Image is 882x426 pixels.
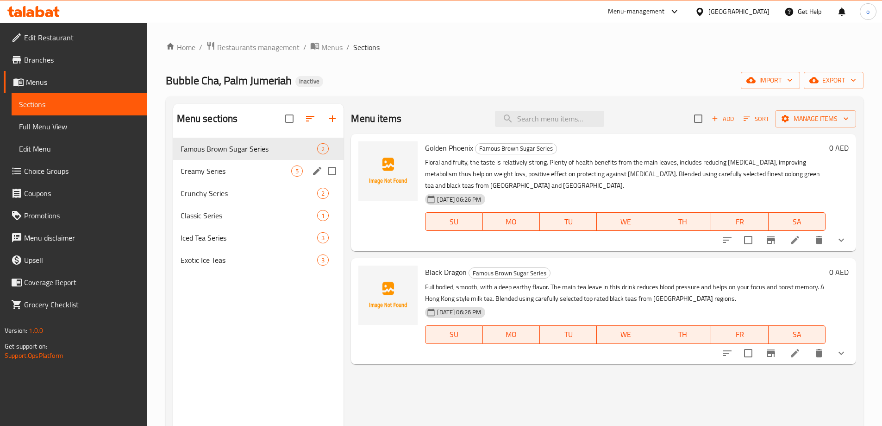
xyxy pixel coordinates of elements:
div: Iced Tea Series3 [173,227,344,249]
div: items [291,165,303,177]
span: 5 [292,167,302,176]
span: Golden Phoenix [425,141,473,155]
div: Exotic Ice Teas3 [173,249,344,271]
span: Creamy Series [181,165,292,177]
div: Menu-management [608,6,665,17]
span: TU [544,328,593,341]
button: Add section [321,108,344,130]
span: [DATE] 06:26 PM [433,195,485,204]
a: Restaurants management [206,41,300,53]
button: SA [769,212,826,231]
button: Manage items [775,110,856,127]
p: Floral and fruity, the taste is relatively strong. Plenty of health benefits from the main leaves... [425,157,826,191]
button: FR [711,325,768,344]
h6: 0 AED [829,266,849,279]
span: Sort sections [299,108,321,130]
a: Home [166,42,195,53]
div: Crunchy Series2 [173,182,344,204]
span: Iced Tea Series [181,232,318,243]
div: items [317,210,329,221]
span: Edit Menu [19,143,140,154]
div: Inactive [295,76,323,87]
span: TU [544,215,593,229]
input: search [495,111,604,127]
span: Get support on: [5,340,47,352]
span: Sort items [738,112,775,126]
a: Menus [4,71,147,93]
button: edit [310,164,324,178]
div: Famous Brown Sugar Series2 [173,138,344,160]
div: items [317,143,329,154]
span: Select all sections [280,109,299,128]
a: Edit menu item [789,348,801,359]
span: Version: [5,324,27,337]
span: Select section [688,109,708,128]
h2: Menu items [351,112,401,126]
button: Sort [741,112,771,126]
span: export [811,75,856,86]
button: MO [483,325,540,344]
li: / [199,42,202,53]
span: Bubble Cha, Palm Jumeriah [166,70,292,91]
button: WE [597,325,654,344]
a: Edit Restaurant [4,26,147,49]
button: delete [808,229,830,251]
li: / [303,42,307,53]
span: 2 [318,145,328,153]
span: o [866,6,869,17]
button: TU [540,325,597,344]
span: FR [715,215,764,229]
span: Restaurants management [217,42,300,53]
a: Coverage Report [4,271,147,293]
div: items [317,254,329,266]
div: Crunchy Series [181,188,318,199]
span: Select to update [738,230,758,250]
span: Black Dragon [425,265,467,279]
button: Branch-specific-item [760,229,782,251]
span: Branches [24,54,140,65]
span: SA [772,215,822,229]
div: Famous Brown Sugar Series [475,143,557,154]
span: Classic Series [181,210,318,221]
button: SA [769,325,826,344]
img: Golden Phoenix [358,141,418,201]
span: Menus [26,76,140,88]
button: show more [830,342,852,364]
button: delete [808,342,830,364]
img: Black Dragon [358,266,418,325]
span: WE [601,215,650,229]
span: Choice Groups [24,165,140,177]
div: items [317,232,329,243]
span: Coupons [24,188,140,199]
a: Upsell [4,249,147,271]
span: Sections [19,99,140,110]
a: Menus [310,41,343,53]
button: TH [654,325,711,344]
span: import [748,75,793,86]
button: SU [425,325,482,344]
a: Promotions [4,204,147,227]
span: TH [658,215,707,229]
a: Edit menu item [789,235,801,246]
span: Sections [353,42,380,53]
span: SU [429,215,479,229]
div: items [317,188,329,199]
a: Branches [4,49,147,71]
span: Coverage Report [24,277,140,288]
button: MO [483,212,540,231]
div: Exotic Ice Teas [181,254,318,266]
button: sort-choices [716,342,738,364]
span: Famous Brown Sugar Series [475,143,557,154]
button: show more [830,229,852,251]
span: 2 [318,189,328,198]
a: Full Menu View [12,115,147,138]
span: Menus [321,42,343,53]
span: MO [487,328,536,341]
span: Famous Brown Sugar Series [181,143,318,154]
button: TH [654,212,711,231]
button: FR [711,212,768,231]
span: SU [429,328,479,341]
a: Sections [12,93,147,115]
